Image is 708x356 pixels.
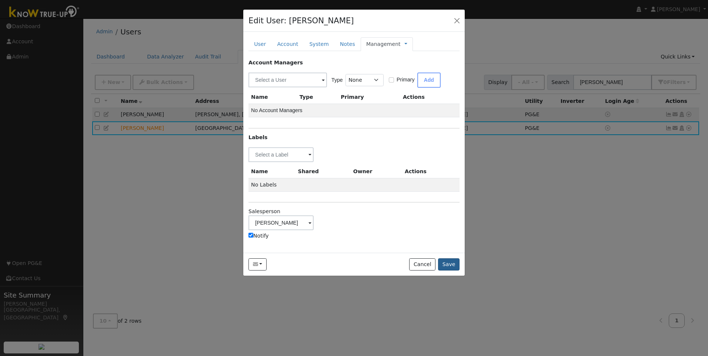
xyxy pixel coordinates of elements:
td: No Labels [248,178,460,191]
input: Primary [389,77,394,83]
label: Notify [248,232,269,240]
th: Name [248,165,295,178]
a: Account [271,37,304,51]
button: blamethewhales@gmail.com [248,258,267,271]
a: User [248,37,271,51]
strong: Labels [248,134,267,140]
a: Notes [334,37,361,51]
th: Type [297,91,338,104]
th: Actions [400,91,460,104]
button: Cancel [409,258,435,271]
label: Salesperson [248,208,280,215]
th: Owner [351,165,402,178]
input: Select a User [248,73,327,87]
th: Shared [295,165,351,178]
th: Primary [338,91,400,104]
th: Name [248,91,297,104]
a: System [304,37,334,51]
a: Management [366,40,401,48]
input: Notify [248,233,253,238]
input: Select a User [248,215,314,230]
label: Type [331,76,343,84]
input: Select a Label [248,147,314,162]
h4: Edit User: [PERSON_NAME] [248,15,354,27]
button: Save [438,258,460,271]
td: No Account Managers [248,104,460,117]
strong: Account Managers [248,60,303,66]
label: Primary [397,76,415,84]
button: Add [417,73,441,88]
th: Actions [402,165,460,178]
